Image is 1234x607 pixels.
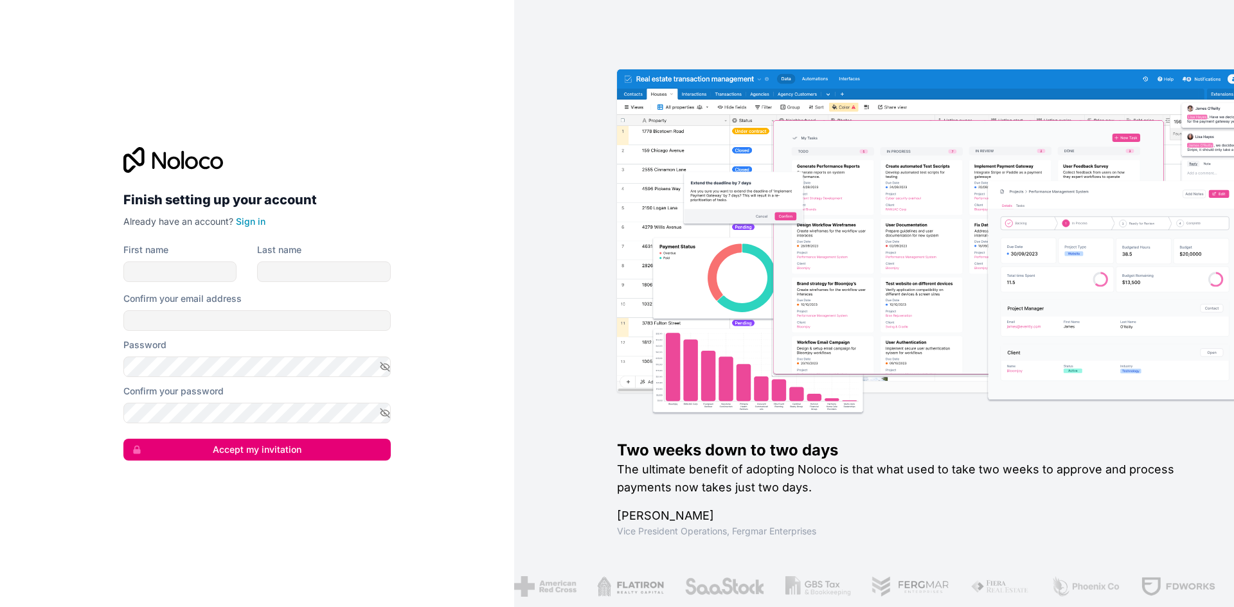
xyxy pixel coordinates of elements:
[1050,576,1120,597] img: /assets/phoenix-BREaitsQ.png
[683,576,764,597] img: /assets/saastock-C6Zbiodz.png
[236,216,265,227] a: Sign in
[123,356,391,377] input: Password
[123,261,237,282] input: given-name
[617,525,1193,538] h1: Vice President Operations , Fergmar Enterprises
[123,216,233,227] span: Already have an account?
[617,440,1193,461] h1: Two weeks down to two days
[513,576,575,597] img: /assets/american-red-cross-BAupjrZR.png
[123,439,391,461] button: Accept my invitation
[617,507,1193,525] h1: [PERSON_NAME]
[123,339,166,351] label: Password
[969,576,1030,597] img: /assets/fiera-fwj2N5v4.png
[123,243,168,256] label: First name
[123,188,391,211] h2: Finish setting up your account
[870,576,949,597] img: /assets/fergmar-CudnrXN5.png
[1140,576,1215,597] img: /assets/fdworks-Bi04fVtw.png
[257,243,301,256] label: Last name
[123,310,391,331] input: Email address
[596,576,663,597] img: /assets/flatiron-C8eUkumj.png
[257,261,391,282] input: family-name
[785,576,850,597] img: /assets/gbstax-C-GtDUiK.png
[123,292,242,305] label: Confirm your email address
[123,385,224,398] label: Confirm your password
[617,461,1193,497] h2: The ultimate benefit of adopting Noloco is that what used to take two weeks to approve and proces...
[123,403,391,423] input: Confirm password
